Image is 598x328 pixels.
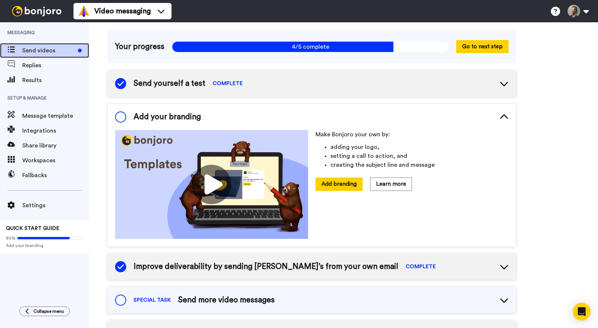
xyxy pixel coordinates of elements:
[94,6,151,16] span: Video messaging
[178,295,275,306] span: Send more video messages
[6,226,59,231] span: QUICK START GUIDE
[330,160,509,169] li: creating the subject line and message
[22,76,89,85] span: Results
[22,156,89,165] span: Workspaces
[370,178,412,191] button: Learn more
[573,303,591,321] div: Open Intercom Messenger
[78,5,90,17] img: vm-color.svg
[134,261,398,272] span: Improve deliverability by sending [PERSON_NAME]’s from your own email
[316,178,363,191] button: Add branding
[22,111,89,120] span: Message template
[6,235,16,241] span: 80%
[330,152,509,160] li: setting a call to action, and
[456,40,509,53] button: Go to next step
[22,61,89,70] span: Replies
[22,126,89,135] span: Integrations
[213,80,243,87] span: COMPLETE
[22,46,75,55] span: Send videos
[19,306,70,316] button: Collapse menu
[115,41,164,52] span: Your progress
[316,130,509,139] p: Make Bonjoro your own by:
[406,263,436,270] span: COMPLETE
[22,141,89,150] span: Share library
[33,308,64,314] span: Collapse menu
[134,296,171,304] span: SPECIAL TASK
[330,143,509,152] li: adding your logo,
[6,243,83,249] span: Add your branding
[134,111,201,123] span: Add your branding
[172,41,449,52] span: 4/5 complete
[22,201,89,210] span: Settings
[115,130,308,239] img: cf57bf495e0a773dba654a4906436a82.jpg
[9,6,65,16] img: bj-logo-header-white.svg
[134,78,205,89] span: Send yourself a test
[22,171,89,180] span: Fallbacks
